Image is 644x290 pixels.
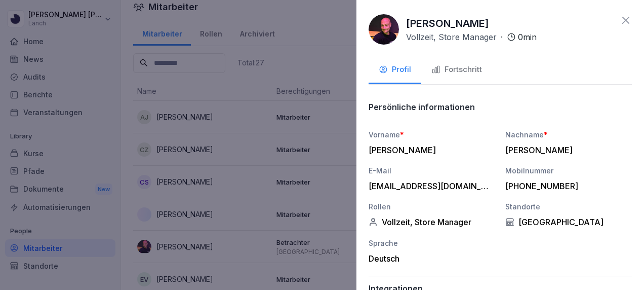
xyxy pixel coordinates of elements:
div: Standorte [505,201,632,212]
div: [PERSON_NAME] [369,145,490,155]
p: [PERSON_NAME] [406,16,489,31]
div: Rollen [369,201,495,212]
div: · [406,31,537,43]
p: 0 min [518,31,537,43]
div: Deutsch [369,253,495,264]
div: Sprache [369,238,495,248]
button: Profil [369,57,421,84]
div: [GEOGRAPHIC_DATA] [505,217,632,227]
div: [PERSON_NAME] [505,145,627,155]
div: [EMAIL_ADDRESS][DOMAIN_NAME] [369,181,490,191]
button: Fortschritt [421,57,492,84]
div: Vollzeit, Store Manager [369,217,495,227]
div: E-Mail [369,165,495,176]
div: [PHONE_NUMBER] [505,181,627,191]
div: Vorname [369,129,495,140]
p: Vollzeit, Store Manager [406,31,497,43]
div: Mobilnummer [505,165,632,176]
div: Nachname [505,129,632,140]
div: Profil [379,64,411,76]
p: Persönliche informationen [369,102,475,112]
div: Fortschritt [431,64,482,76]
img: r2eu8ib9q1h4gknh8bp7ic60.png [369,14,399,45]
